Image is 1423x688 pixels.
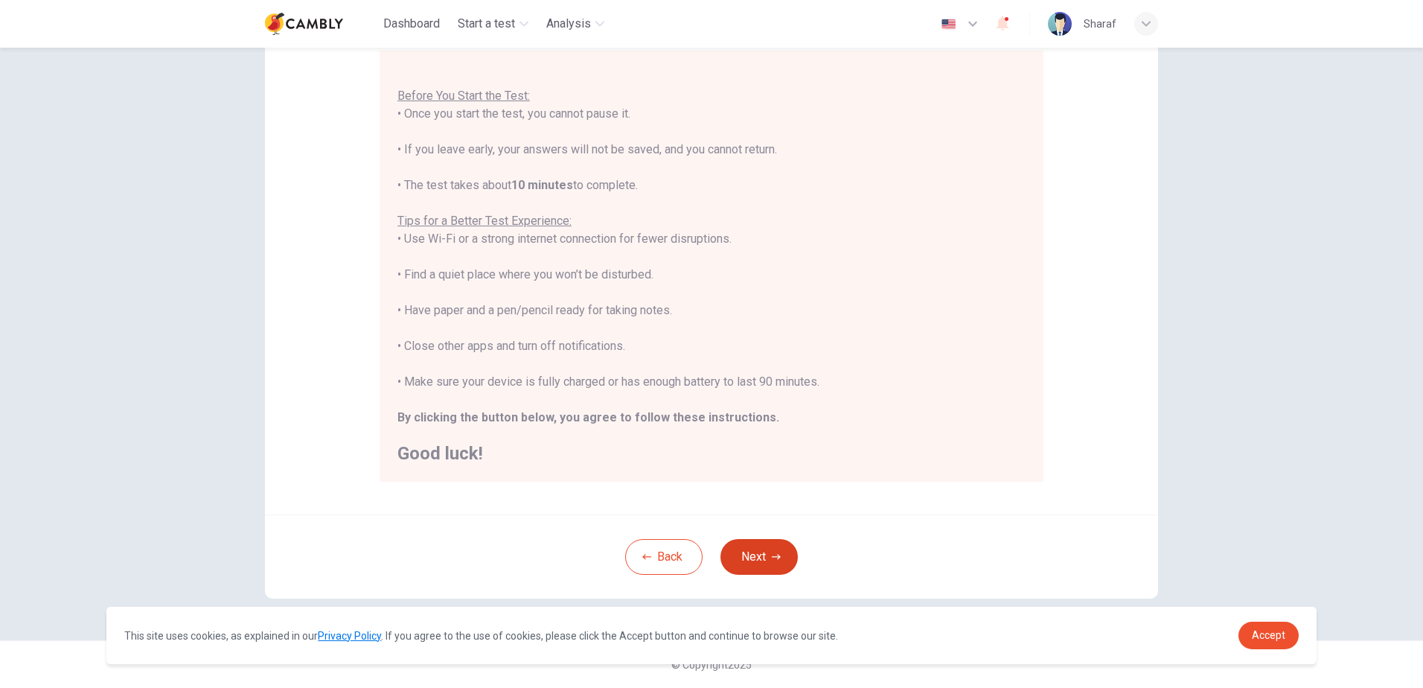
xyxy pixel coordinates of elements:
button: Next [720,539,798,575]
span: Accept [1252,629,1285,641]
span: Analysis [546,15,591,33]
h2: Good luck! [397,445,1026,462]
a: Privacy Policy [318,630,381,642]
img: Cambly logo [265,9,343,39]
b: 10 minutes [511,178,573,192]
img: en [939,19,958,30]
button: Back [625,539,703,575]
span: © Copyright 2025 [671,659,752,671]
span: Start a test [458,15,515,33]
span: This site uses cookies, as explained in our . If you agree to the use of cookies, please click th... [124,630,838,642]
u: Tips for a Better Test Experience: [397,214,572,228]
button: Dashboard [377,10,446,37]
b: By clicking the button below, you agree to follow these instructions. [397,410,779,424]
div: cookieconsent [106,607,1316,664]
a: Cambly logo [265,9,377,39]
span: Dashboard [383,15,440,33]
button: Start a test [452,10,534,37]
u: Before You Start the Test: [397,89,530,103]
div: Sharaf [1084,15,1116,33]
button: Analysis [540,10,610,37]
div: You are about to start a . • Once you start the test, you cannot pause it. • If you leave early, ... [397,51,1026,462]
a: dismiss cookie message [1238,622,1299,649]
img: Profile picture [1048,12,1072,36]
